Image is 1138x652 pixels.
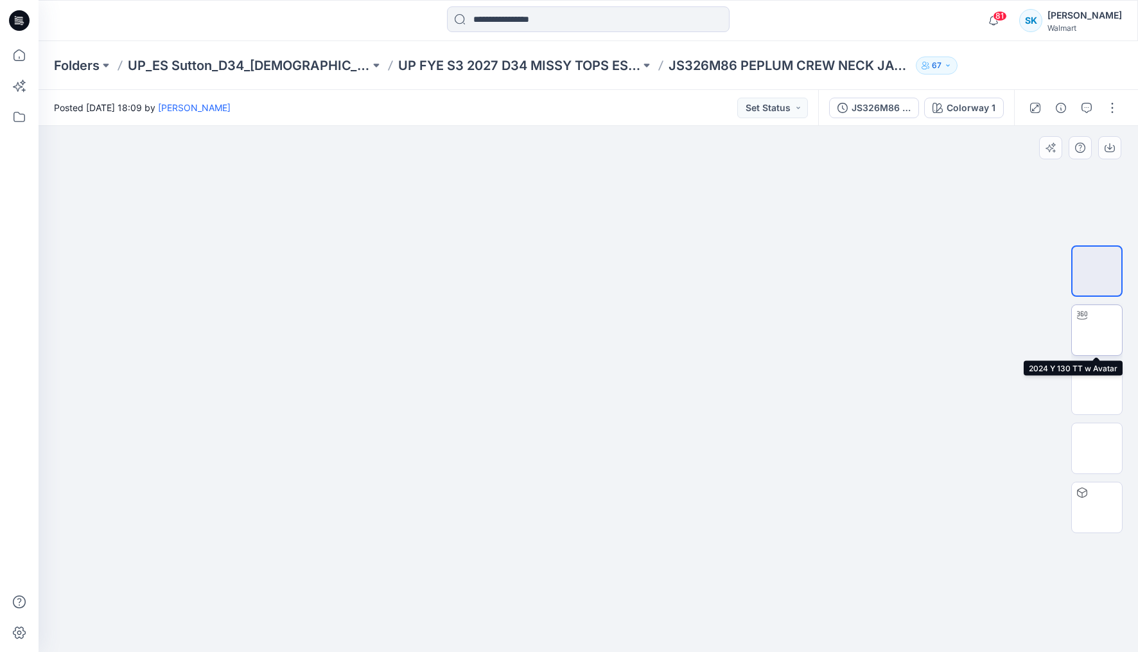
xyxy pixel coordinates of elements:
button: Colorway 1 [924,98,1004,118]
button: Details [1051,98,1071,118]
div: SK [1019,9,1042,32]
a: Folders [54,57,100,75]
a: UP FYE S3 2027 D34 MISSY TOPS ESSUTTON [398,57,640,75]
a: UP_ES Sutton_D34_[DEMOGRAPHIC_DATA] Woven Tops [128,57,370,75]
div: Walmart [1047,23,1122,33]
div: JS326M86 PEPLUM CREW NECK JACKET v2 [852,101,911,115]
div: [PERSON_NAME] [1047,8,1122,23]
span: Posted [DATE] 18:09 by [54,101,231,114]
button: JS326M86 PEPLUM CREW NECK JACKET v2 [829,98,919,118]
div: Colorway 1 [947,101,995,115]
span: 81 [993,11,1007,21]
p: JS326M86 PEPLUM CREW NECK JACKET v2 [669,57,911,75]
button: 67 [916,57,958,75]
p: 67 [932,58,941,73]
a: [PERSON_NAME] [158,102,231,113]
